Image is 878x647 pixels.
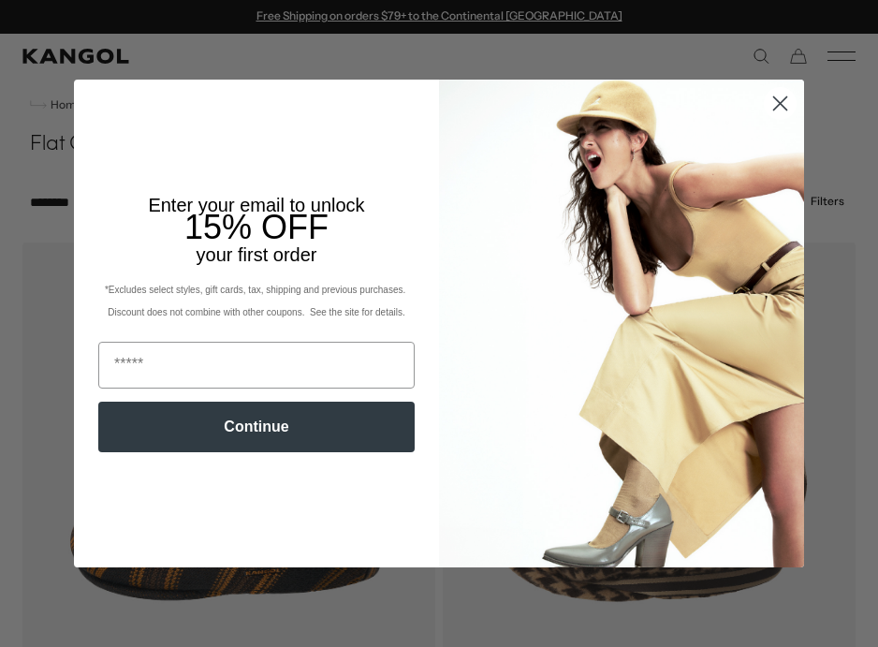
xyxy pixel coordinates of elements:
button: Close dialog [764,87,797,120]
img: 93be19ad-e773-4382-80b9-c9d740c9197f.jpeg [439,80,804,566]
span: 15% OFF [184,208,329,246]
input: Email [98,342,415,389]
span: your first order [197,244,317,265]
span: *Excludes select styles, gift cards, tax, shipping and previous purchases. Discount does not comb... [105,285,408,317]
button: Continue [98,402,415,452]
span: Enter your email to unlock [148,195,364,215]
